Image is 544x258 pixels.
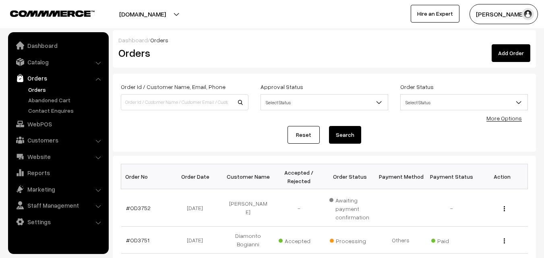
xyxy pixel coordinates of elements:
[10,215,106,229] a: Settings
[10,8,81,18] a: COMMMERCE
[172,227,223,254] td: [DATE]
[126,237,149,244] a: #OD3751
[150,37,168,43] span: Orders
[10,149,106,164] a: Website
[375,227,426,254] td: Others
[261,95,388,109] span: Select Status
[10,38,106,53] a: Dashboard
[426,164,477,189] th: Payment Status
[10,71,106,85] a: Orders
[172,164,223,189] th: Order Date
[273,189,324,227] td: -
[325,164,375,189] th: Order Status
[26,85,106,94] a: Orders
[477,164,527,189] th: Action
[126,204,151,211] a: #OD3752
[10,133,106,147] a: Customers
[492,44,530,62] a: Add Order
[522,8,534,20] img: user
[121,83,225,91] label: Order Id / Customer Name, Email, Phone
[121,94,248,110] input: Order Id / Customer Name / Customer Email / Customer Phone
[486,115,522,122] a: More Options
[329,194,370,221] span: Awaiting payment confirmation
[172,189,223,227] td: [DATE]
[261,83,303,91] label: Approval Status
[91,4,194,24] button: [DOMAIN_NAME]
[401,95,527,109] span: Select Status
[118,47,248,59] h2: Orders
[118,36,530,44] div: /
[411,5,459,23] a: Hire an Expert
[10,10,95,17] img: COMMMERCE
[10,117,106,131] a: WebPOS
[121,164,172,189] th: Order No
[261,94,388,110] span: Select Status
[10,165,106,180] a: Reports
[426,189,477,227] td: -
[431,235,472,245] span: Paid
[470,4,538,24] button: [PERSON_NAME]
[375,164,426,189] th: Payment Method
[288,126,320,144] a: Reset
[273,164,324,189] th: Accepted / Rejected
[223,189,273,227] td: [PERSON_NAME]
[504,206,505,211] img: Menu
[10,198,106,213] a: Staff Management
[118,37,148,43] a: Dashboard
[400,94,528,110] span: Select Status
[26,106,106,115] a: Contact Enquires
[10,182,106,196] a: Marketing
[504,238,505,244] img: Menu
[223,164,273,189] th: Customer Name
[223,227,273,254] td: Diamonto Bogianni
[330,235,370,245] span: Processing
[279,235,319,245] span: Accepted
[400,83,434,91] label: Order Status
[26,96,106,104] a: Abandoned Cart
[10,55,106,69] a: Catalog
[329,126,361,144] button: Search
